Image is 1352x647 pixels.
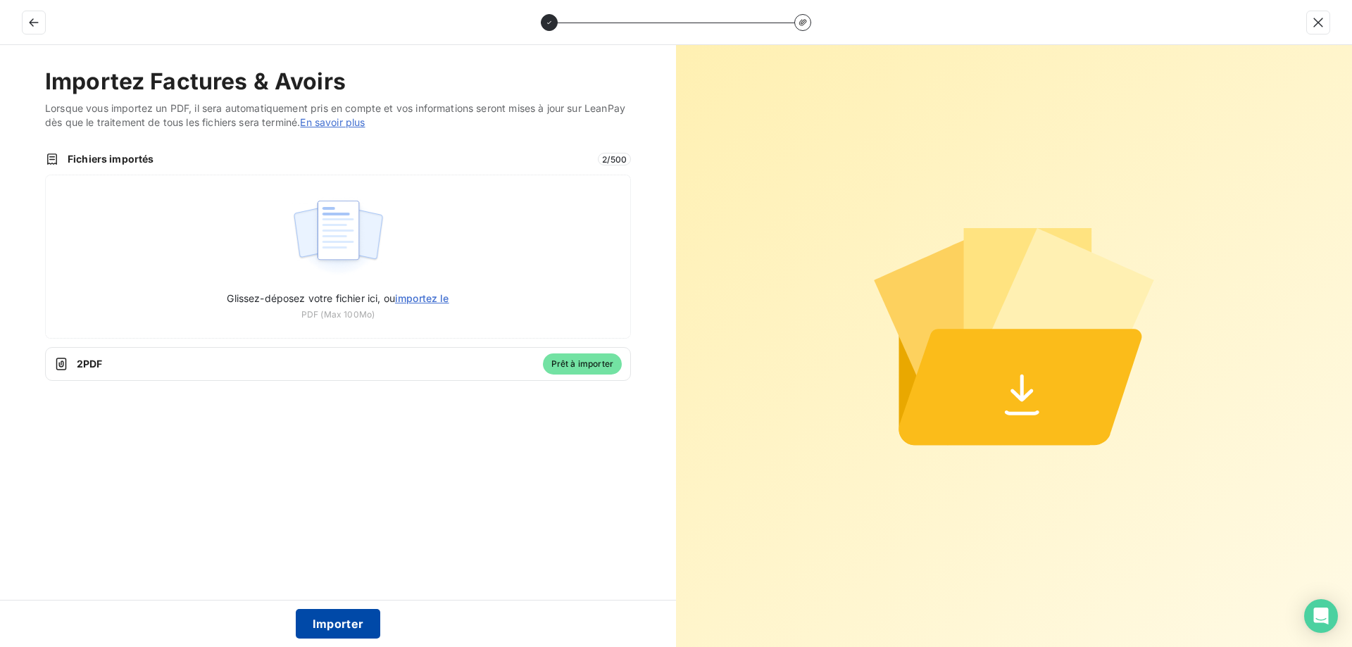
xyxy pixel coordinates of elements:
[227,292,449,304] span: Glissez-déposez votre fichier ici, ou
[301,308,375,321] span: PDF (Max 100Mo)
[68,152,589,166] span: Fichiers importés
[598,153,631,165] span: 2 / 500
[296,609,381,639] button: Importer
[395,292,449,304] span: importez le
[300,116,365,128] a: En savoir plus
[292,192,385,282] img: illustration
[45,68,631,96] h2: Importez Factures & Avoirs
[1304,599,1338,633] div: Open Intercom Messenger
[77,357,534,371] span: 2 PDF
[543,353,622,375] span: Prêt à importer
[45,101,631,130] span: Lorsque vous importez un PDF, il sera automatiquement pris en compte et vos informations seront m...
